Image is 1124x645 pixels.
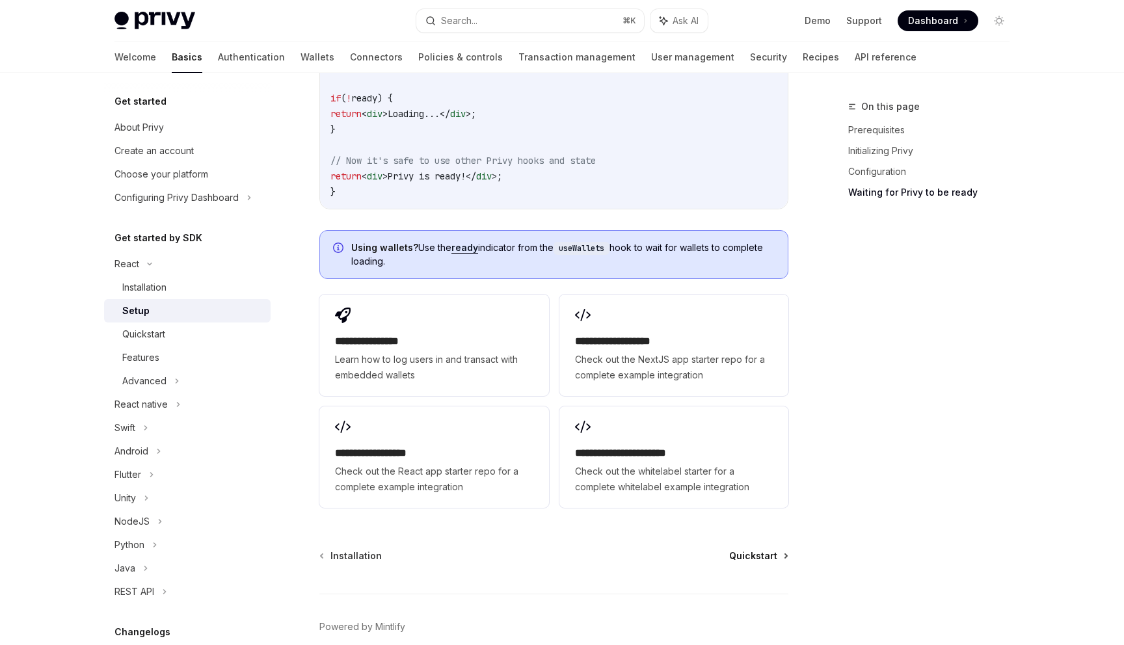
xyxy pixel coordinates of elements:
[114,230,202,246] h5: Get started by SDK
[104,322,271,346] a: Quickstart
[497,170,502,182] span: ;
[492,170,497,182] span: >
[805,14,831,27] a: Demo
[351,242,418,253] strong: Using wallets?
[651,42,734,73] a: User management
[861,99,920,114] span: On this page
[846,14,882,27] a: Support
[362,108,367,120] span: <
[114,514,150,529] div: NodeJS
[319,406,548,508] a: **** **** **** ***Check out the React app starter repo for a complete example integration
[362,170,367,182] span: <
[898,10,978,31] a: Dashboard
[388,108,440,120] span: Loading...
[346,92,351,104] span: !
[848,140,1020,161] a: Initializing Privy
[321,549,382,562] a: Installation
[104,116,271,139] a: About Privy
[650,9,708,33] button: Ask AI
[319,295,548,396] a: **** **** **** *Learn how to log users in and transact with embedded wallets
[104,276,271,299] a: Installation
[575,352,773,383] span: Check out the NextJS app starter repo for a complete example integration
[114,120,164,135] div: About Privy
[330,92,341,104] span: if
[476,170,492,182] span: div
[554,242,609,255] code: useWallets
[335,464,533,495] span: Check out the React app starter repo for a complete example integration
[803,42,839,73] a: Recipes
[559,295,788,396] a: **** **** **** ****Check out the NextJS app starter repo for a complete example integration
[114,624,170,640] h5: Changelogs
[848,182,1020,203] a: Waiting for Privy to be ready
[218,42,285,73] a: Authentication
[848,120,1020,140] a: Prerequisites
[114,42,156,73] a: Welcome
[114,584,154,599] div: REST API
[575,464,773,495] span: Check out the whitelabel starter for a complete whitelabel example integration
[114,166,208,182] div: Choose your platform
[450,108,466,120] span: div
[114,190,239,205] div: Configuring Privy Dashboard
[114,143,194,159] div: Create an account
[104,299,271,322] a: Setup
[729,549,787,562] a: Quickstart
[388,170,466,182] span: Privy is ready!
[330,186,336,198] span: }
[114,420,135,436] div: Swift
[855,42,917,73] a: API reference
[673,14,699,27] span: Ask AI
[367,108,382,120] span: div
[114,94,167,109] h5: Get started
[330,549,382,562] span: Installation
[382,108,388,120] span: >
[908,14,958,27] span: Dashboard
[122,350,159,365] div: Features
[333,243,346,256] svg: Info
[122,303,150,319] div: Setup
[350,42,403,73] a: Connectors
[466,170,476,182] span: </
[848,161,1020,182] a: Configuration
[114,537,144,553] div: Python
[104,346,271,369] a: Features
[330,155,596,166] span: // Now it's safe to use other Privy hooks and state
[301,42,334,73] a: Wallets
[114,12,195,30] img: light logo
[518,42,636,73] a: Transaction management
[471,108,476,120] span: ;
[351,92,377,104] span: ready
[466,108,471,120] span: >
[451,242,478,254] a: ready
[122,326,165,342] div: Quickstart
[114,256,139,272] div: React
[989,10,1010,31] button: Toggle dark mode
[330,108,362,120] span: return
[104,163,271,186] a: Choose your platform
[114,467,141,482] div: Flutter
[172,42,202,73] a: Basics
[114,397,168,412] div: React native
[114,443,148,459] div: Android
[104,139,271,163] a: Create an account
[377,92,393,104] span: ) {
[114,490,136,506] div: Unity
[330,170,362,182] span: return
[367,170,382,182] span: div
[382,170,388,182] span: >
[319,620,405,633] a: Powered by Mintlify
[114,560,135,576] div: Java
[750,42,787,73] a: Security
[341,92,346,104] span: (
[418,42,503,73] a: Policies & controls
[335,352,533,383] span: Learn how to log users in and transact with embedded wallets
[351,241,775,268] span: Use the indicator from the hook to wait for wallets to complete loading.
[330,124,336,135] span: }
[729,549,777,562] span: Quickstart
[416,9,644,33] button: Search...⌘K
[559,406,788,508] a: **** **** **** **** ***Check out the whitelabel starter for a complete whitelabel example integra...
[122,280,167,295] div: Installation
[622,16,636,26] span: ⌘ K
[441,13,477,29] div: Search...
[122,373,167,389] div: Advanced
[440,108,450,120] span: </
